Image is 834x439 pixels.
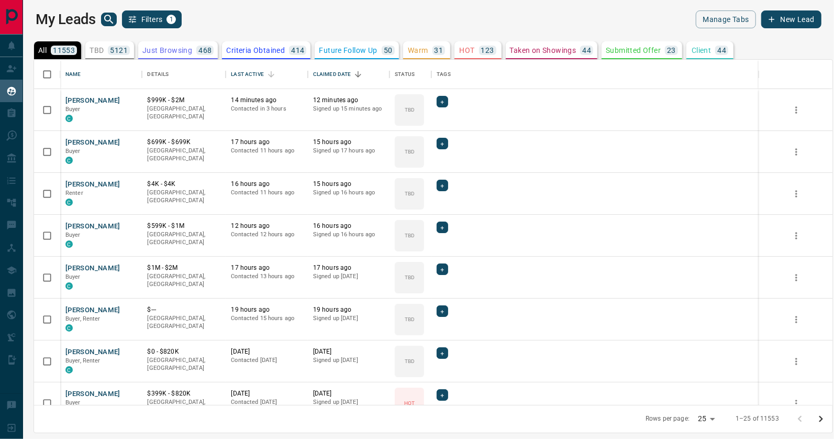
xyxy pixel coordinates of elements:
[264,67,279,82] button: Sort
[65,324,73,332] div: condos.ca
[313,147,384,155] p: Signed up 17 hours ago
[65,190,83,196] span: Renter
[440,306,444,316] span: +
[351,67,365,82] button: Sort
[147,60,169,89] div: Details
[313,398,384,407] p: Signed up [DATE]
[810,409,831,430] button: Go to next page
[440,222,444,233] span: +
[231,231,302,239] p: Contacted 12 hours ago
[437,138,448,149] div: +
[142,60,226,89] div: Details
[147,347,220,356] p: $0 - $820K
[313,264,384,272] p: 17 hours ago
[231,222,302,231] p: 12 hours ago
[308,60,390,89] div: Claimed Date
[231,314,302,323] p: Contacted 15 hours ago
[788,354,804,369] button: more
[147,356,220,372] p: [GEOGRAPHIC_DATA], [GEOGRAPHIC_DATA]
[667,47,676,54] p: 23
[395,60,415,89] div: Status
[437,60,451,89] div: Tags
[405,148,415,156] p: TBD
[53,47,75,54] p: 11553
[65,60,81,89] div: Name
[231,138,302,147] p: 17 hours ago
[231,305,302,314] p: 19 hours ago
[313,180,384,189] p: 15 hours ago
[65,282,73,290] div: condos.ca
[65,148,81,155] span: Buyer
[405,315,415,323] p: TBD
[65,222,120,232] button: [PERSON_NAME]
[384,47,393,54] p: 50
[122,10,182,28] button: Filters1
[231,347,302,356] p: [DATE]
[405,357,415,365] p: TBD
[313,347,384,356] p: [DATE]
[65,305,120,315] button: [PERSON_NAME]
[198,47,212,54] p: 468
[788,144,804,160] button: more
[231,389,302,398] p: [DATE]
[437,347,448,359] div: +
[606,47,661,54] p: Submitted Offer
[440,348,444,358] span: +
[65,389,120,399] button: [PERSON_NAME]
[147,231,220,247] p: [GEOGRAPHIC_DATA], [GEOGRAPHIC_DATA]
[65,199,73,206] div: condos.ca
[110,47,128,54] p: 5121
[147,272,220,289] p: [GEOGRAPHIC_DATA], [GEOGRAPHIC_DATA]
[313,272,384,281] p: Signed up [DATE]
[313,60,351,89] div: Claimed Date
[231,272,302,281] p: Contacted 13 hours ago
[147,305,220,314] p: $---
[142,47,192,54] p: Just Browsing
[65,315,101,322] span: Buyer, Renter
[226,60,307,89] div: Last Active
[459,47,474,54] p: HOT
[510,47,576,54] p: Taken on Showings
[646,414,690,423] p: Rows per page:
[231,105,302,113] p: Contacted in 3 hours
[582,47,591,54] p: 44
[440,390,444,400] span: +
[313,305,384,314] p: 19 hours ago
[231,356,302,365] p: Contacted [DATE]
[440,180,444,191] span: +
[405,232,415,239] p: TBD
[437,264,448,275] div: +
[65,96,120,106] button: [PERSON_NAME]
[390,60,431,89] div: Status
[147,96,220,105] p: $999K - $2M
[231,189,302,197] p: Contacted 11 hours ago
[65,264,120,273] button: [PERSON_NAME]
[788,228,804,244] button: more
[313,231,384,239] p: Signed up 16 hours ago
[65,240,73,248] div: condos.ca
[65,180,120,190] button: [PERSON_NAME]
[147,314,220,331] p: [GEOGRAPHIC_DATA], [GEOGRAPHIC_DATA]
[736,414,779,423] p: 1–25 of 11553
[147,180,220,189] p: $4K - $4K
[231,180,302,189] p: 16 hours ago
[147,105,220,121] p: [GEOGRAPHIC_DATA], [GEOGRAPHIC_DATA]
[65,138,120,148] button: [PERSON_NAME]
[147,189,220,205] p: [GEOGRAPHIC_DATA], [GEOGRAPHIC_DATA]
[404,399,415,407] p: HOT
[65,399,81,406] span: Buyer
[231,264,302,272] p: 17 hours ago
[168,16,175,23] span: 1
[788,186,804,202] button: more
[761,10,821,28] button: New Lead
[147,138,220,147] p: $699K - $699K
[319,47,377,54] p: Future Follow Up
[694,411,719,426] div: 25
[405,106,415,114] p: TBD
[437,389,448,401] div: +
[147,222,220,231] p: $599K - $1M
[408,47,428,54] p: Warm
[38,47,47,54] p: All
[788,396,804,411] button: more
[231,60,263,89] div: Last Active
